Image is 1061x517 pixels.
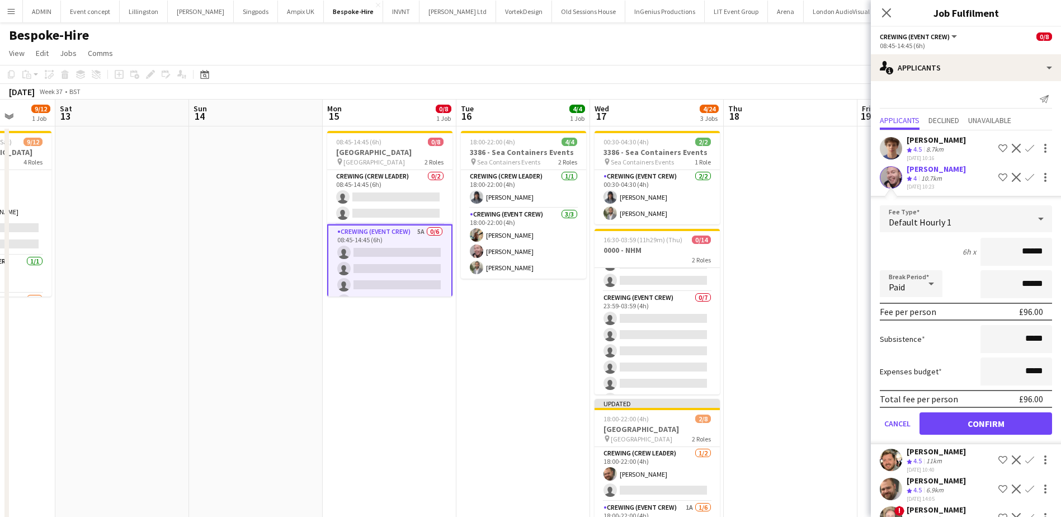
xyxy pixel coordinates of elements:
h3: 3386 - Sea Containers Events [595,147,720,157]
span: 18:00-22:00 (4h) [470,138,515,146]
span: 0/8 [1036,32,1052,41]
span: Paid [889,281,905,293]
span: Week 37 [37,87,65,96]
span: 19 [860,110,871,123]
span: 9/12 [23,138,43,146]
app-job-card: 18:00-22:00 (4h)4/43386 - Sea Containers Events Sea Containers Events2 RolesCrewing (Crew Leader)... [461,131,586,279]
div: Applicants [871,54,1061,81]
div: £96.00 [1019,393,1043,405]
button: LIT Event Group [705,1,768,22]
a: Jobs [55,46,81,60]
button: ADMIN [23,1,61,22]
a: Edit [31,46,53,60]
span: 2 Roles [558,158,577,166]
span: Crewing (Event Crew) [880,32,950,41]
span: 4/24 [700,105,719,113]
div: 8.7km [924,145,946,154]
span: Comms [88,48,113,58]
button: Cancel [880,412,915,435]
div: 11km [924,457,944,466]
h3: Job Fulfilment [871,6,1061,20]
label: Expenses budget [880,366,942,377]
button: Event concept [61,1,120,22]
div: 1 Job [32,114,50,123]
button: Crewing (Event Crew) [880,32,959,41]
span: Edit [36,48,49,58]
div: 10.7km [919,174,944,184]
app-card-role: Crewing (Event Crew)3/318:00-22:00 (4h)[PERSON_NAME][PERSON_NAME][PERSON_NAME] [461,208,586,279]
span: 4.5 [913,145,922,153]
button: InGenius Productions [625,1,705,22]
app-card-role: Crewing (Crew Leader)0/208:45-14:45 (6h) [327,170,452,224]
span: Sea Containers Events [611,158,674,166]
div: BST [69,87,81,96]
span: 4/4 [569,105,585,113]
span: Sat [60,104,72,114]
span: [GEOGRAPHIC_DATA] [611,435,672,443]
span: Jobs [60,48,77,58]
div: 6h x [963,247,976,257]
span: 4 Roles [23,158,43,166]
div: 3 Jobs [700,114,718,123]
div: 6.9km [924,486,946,495]
span: 1 Role [695,158,711,166]
button: Confirm [919,412,1052,435]
app-card-role: Crewing (Event Crew)2/200:30-04:30 (4h)[PERSON_NAME][PERSON_NAME] [595,170,720,224]
span: 18:00-22:00 (4h) [603,415,649,423]
span: 2/8 [695,415,711,423]
span: Thu [728,104,742,114]
app-card-role: Crewing (Crew Leader)1/118:00-22:00 (4h)[PERSON_NAME] [461,170,586,208]
button: Bespoke-Hire [324,1,383,22]
span: 17 [593,110,609,123]
span: Applicants [880,116,919,124]
div: 1 Job [436,114,451,123]
span: 16:30-03:59 (11h29m) (Thu) [603,236,682,244]
span: 0/14 [692,236,711,244]
div: Fee per person [880,306,936,317]
span: 08:45-14:45 (6h) [336,138,381,146]
a: Comms [83,46,117,60]
span: 14 [192,110,207,123]
span: 4 [913,174,917,182]
span: Sea Containers Events [477,158,540,166]
button: Lillingston [120,1,168,22]
span: Fri [862,104,871,114]
span: 0/8 [436,105,451,113]
app-card-role: Crewing (Event Crew)5A0/608:45-14:45 (6h) [327,224,452,346]
button: VortekDesign [496,1,552,22]
span: Unavailable [968,116,1011,124]
div: Total fee per person [880,393,958,405]
label: Subsistence [880,334,925,344]
span: 18 [727,110,742,123]
span: 0/8 [428,138,444,146]
div: Updated [595,399,720,408]
button: Old Sessions House [552,1,625,22]
app-job-card: 00:30-04:30 (4h)2/23386 - Sea Containers Events Sea Containers Events1 RoleCrewing (Event Crew)2/... [595,131,720,224]
a: View [4,46,29,60]
span: 15 [326,110,342,123]
div: [DATE] 10:16 [907,154,966,162]
span: Default Hourly 1 [889,217,951,228]
div: 08:45-14:45 (6h)0/8[GEOGRAPHIC_DATA] [GEOGRAPHIC_DATA]2 RolesCrewing (Crew Leader)0/208:45-14:45 ... [327,131,452,297]
span: 00:30-04:30 (4h) [603,138,649,146]
span: Declined [928,116,959,124]
h3: 3386 - Sea Containers Events [461,147,586,157]
span: 4.5 [913,486,922,494]
span: 2/2 [695,138,711,146]
span: ! [894,506,904,516]
span: 2 Roles [692,256,711,264]
span: Tue [461,104,474,114]
button: INVNT [383,1,419,22]
div: [DATE] 10:23 [907,183,966,190]
button: Ampix UK [278,1,324,22]
span: 2 Roles [692,435,711,443]
span: 4.5 [913,457,922,465]
span: 2 Roles [425,158,444,166]
app-job-card: 16:30-03:59 (11h29m) (Thu)0/140000 - NHM2 Roles Crewing (Event Crew)0/723:59-03:59 (4h) [595,229,720,394]
app-card-role: Crewing (Event Crew)0/723:59-03:59 (4h) [595,292,720,427]
div: 1 Job [570,114,584,123]
div: £96.00 [1019,306,1043,317]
